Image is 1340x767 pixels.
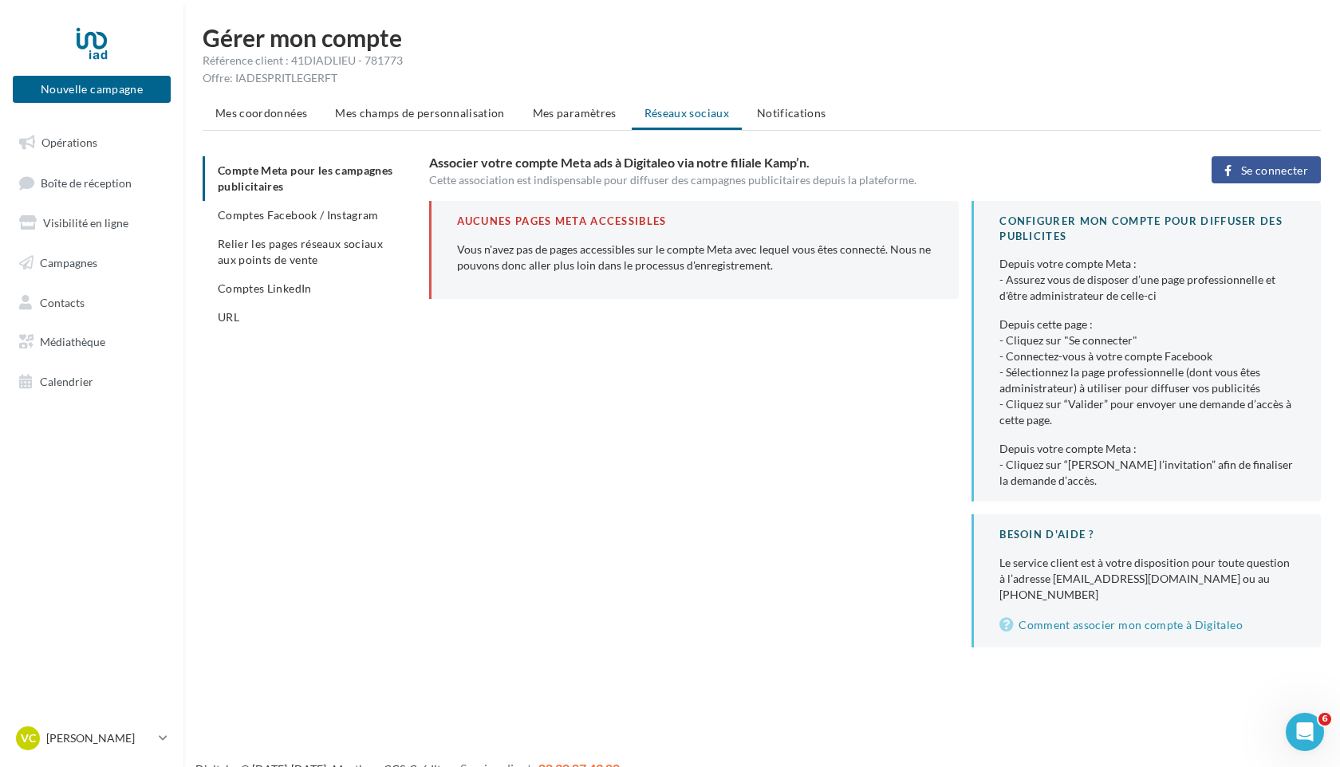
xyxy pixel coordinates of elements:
span: Opérations [41,136,97,149]
span: Calendrier [40,375,93,388]
p: [PERSON_NAME] [46,730,152,746]
span: Boîte de réception [41,175,132,189]
div: Depuis cette page : - Cliquez sur "Se connecter" - Connectez-vous à votre compte Facebook - Sélec... [999,317,1295,428]
div: Le service client est à votre disposition pour toute question à l’adresse [EMAIL_ADDRESS][DOMAIN_... [999,555,1295,603]
div: BESOIN D'AIDE ? [999,527,1295,542]
div: Aucunes pages Meta accessibles [457,214,934,229]
span: Mes champs de personnalisation [335,106,505,120]
button: Se connecter [1212,156,1321,183]
span: URL [218,310,239,324]
div: Offre: IADESPRITLEGERFT [203,70,1321,86]
a: Campagnes [10,246,174,280]
div: Cette association est indispensable pour diffuser des campagnes publicitaires depuis la plateforme. [429,172,1141,188]
span: Notifications [757,106,826,120]
span: Mes coordonnées [215,106,307,120]
span: VC [21,730,36,746]
a: Comment associer mon compte à Digitaleo [999,616,1295,635]
a: Calendrier [10,365,174,399]
div: CONFIGURER MON COMPTE POUR DIFFUSER DES PUBLICITES [999,214,1295,243]
iframe: Intercom live chat [1286,713,1324,751]
button: Nouvelle campagne [13,76,171,103]
span: Campagnes [40,256,97,269]
a: VC [PERSON_NAME] [13,723,171,753]
a: Visibilité en ligne [10,206,174,240]
span: Comptes Facebook / Instagram [218,208,379,222]
span: Se connecter [1241,164,1308,177]
a: Boîte de réception [10,166,174,200]
div: Vous n'avez pas de pages accessibles sur le compte Meta avec lequel vous êtes connecté. Nous ne p... [457,242,934,273]
div: Référence client : 41DIADLIEU - 781773 [203,53,1321,69]
span: Visibilité en ligne [43,216,128,230]
h3: Associer votre compte Meta ads à Digitaleo via notre filiale Kamp’n. [429,156,1141,169]
div: Depuis votre compte Meta : - Cliquez sur “[PERSON_NAME] l’invitation” afin de finaliser la demand... [999,441,1295,489]
span: Comptes LinkedIn [218,281,312,295]
a: Contacts [10,286,174,320]
div: Depuis votre compte Meta : - Assurez vous de disposer d’une page professionnelle et d'être admini... [999,256,1295,304]
span: Contacts [40,295,85,309]
h1: Gérer mon compte [203,26,1321,49]
a: Médiathèque [10,325,174,359]
span: Relier les pages réseaux sociaux aux points de vente [218,237,383,266]
span: 6 [1318,713,1331,726]
span: Mes paramètres [533,106,617,120]
span: Médiathèque [40,335,105,348]
a: Opérations [10,126,174,159]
